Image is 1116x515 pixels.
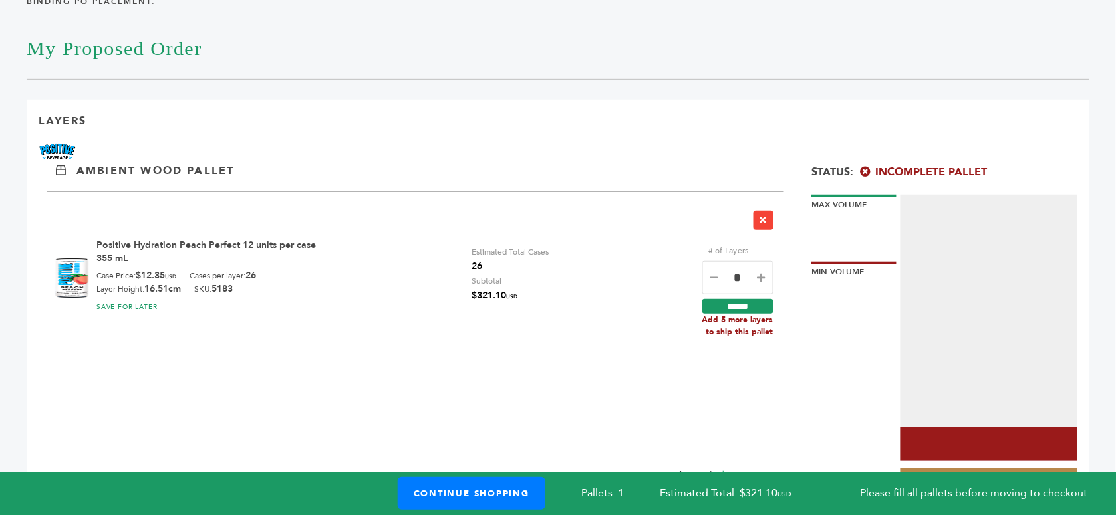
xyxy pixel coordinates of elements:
[136,269,176,282] b: $12.35
[27,17,1089,80] h1: My Proposed Order
[472,288,518,304] span: $321.10
[581,486,624,500] span: Pallets: 1
[245,269,256,282] b: 26
[861,486,1088,500] span: Please fill all pallets before moving to checkout
[190,270,256,283] div: Cases per layer:
[811,157,1077,179] div: Status:
[194,283,233,295] div: SKU:
[778,490,791,499] span: USD
[56,165,66,175] img: Ambient
[165,273,176,280] span: USD
[472,245,549,274] div: Estimated Total Cases
[702,243,756,258] label: # of Layers
[39,144,78,163] img: Brand Name
[144,282,181,295] b: 16.51cm
[860,165,987,179] span: Incomplete Pallet
[96,283,181,295] div: Layer Height:
[211,282,233,295] b: 5183
[472,274,518,304] div: Subtotal
[76,163,234,178] p: Ambient Wood Pallet
[811,262,896,278] div: Min Volume
[96,270,176,283] div: Case Price:
[398,477,545,510] a: Continue Shopping
[660,486,827,500] span: Estimated Total: $321.10
[507,293,518,300] span: USD
[39,114,86,128] p: Layers
[96,302,158,312] a: SAVE FOR LATER
[96,239,316,264] a: Positive Hydration Peach Perfect 12 units per case 355 mL
[702,314,773,338] div: Add 5 more layers to ship this pallet
[626,468,716,485] b: Estimated Total:
[39,461,781,495] div: $321.10
[811,195,896,211] div: Max Volume
[472,259,549,274] span: 26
